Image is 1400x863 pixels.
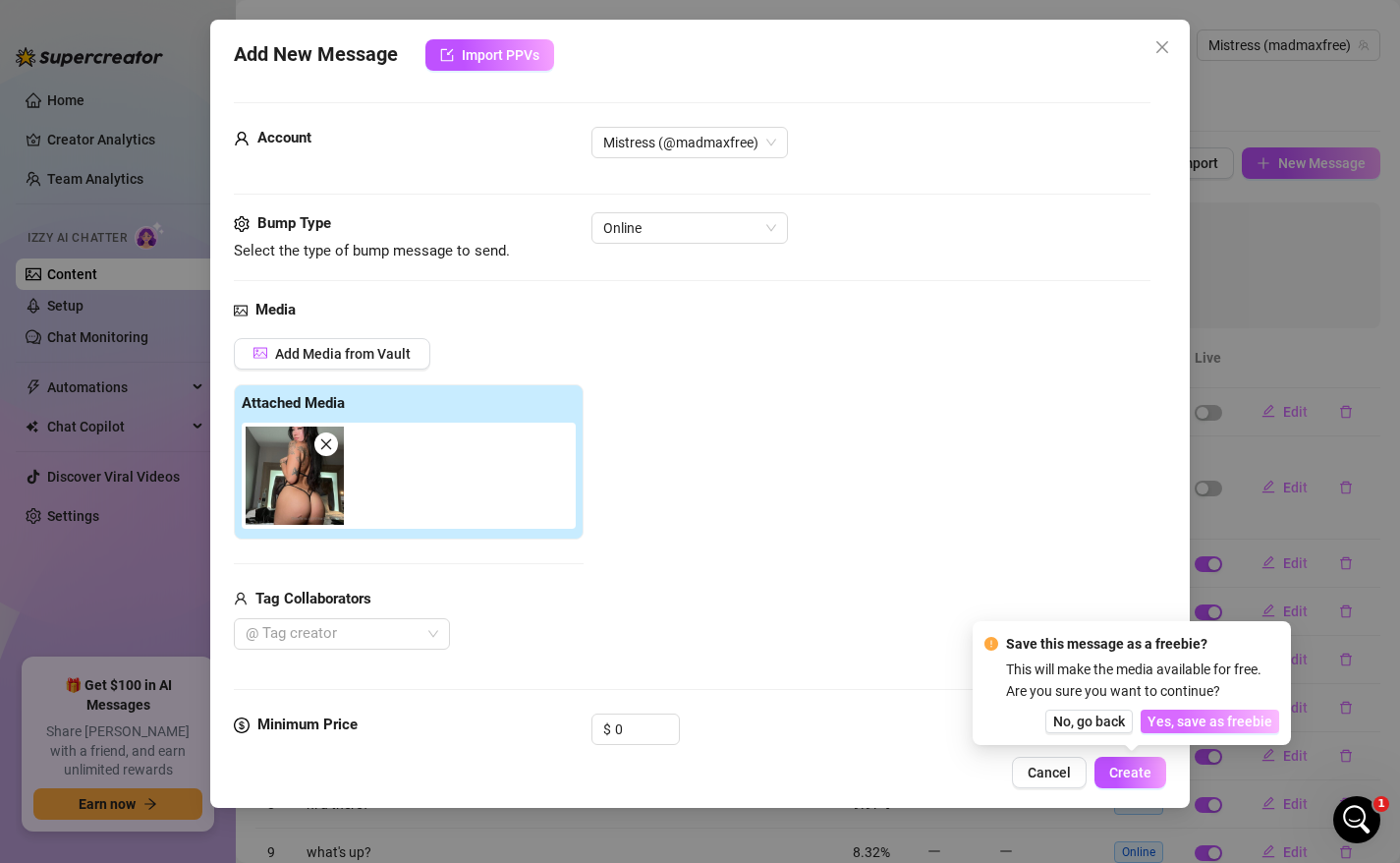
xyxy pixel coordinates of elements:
[1012,757,1087,788] button: Cancel
[1028,765,1071,780] span: Cancel
[56,11,87,42] img: Profile image for Yoni
[234,127,250,150] span: user
[1148,714,1272,729] span: Yes, save as freebie
[31,160,196,172] div: [PERSON_NAME] • Just now
[253,346,267,360] span: picture
[1154,39,1170,55] span: close
[462,47,539,63] span: Import PPVs
[234,212,250,236] span: setting
[345,8,380,43] div: Close
[603,128,776,157] span: Mistress (@madmaxfree)
[257,214,331,232] strong: Bump Type
[234,743,476,761] span: Set the minimum price for the bundle
[275,346,411,362] span: Add Media from Vault
[234,714,250,737] span: dollar
[319,437,333,451] span: close
[255,590,371,607] strong: Tag Collaborators
[89,620,367,660] button: Desktop App and Browser Extention
[166,25,242,44] p: A few hours
[240,406,367,445] button: Report Bug 🐛
[13,8,50,45] button: go back
[234,299,248,322] span: picture
[1333,796,1380,843] iframe: Intercom live chat
[86,406,238,445] button: Izzy AI Chatter 👩
[1094,757,1166,788] button: Create
[150,10,274,25] h1: 🌟 Supercreator
[234,242,510,259] span: Select the type of bump message to send.
[1045,710,1133,733] button: No, go back
[1147,31,1178,63] button: Close
[1109,765,1151,780] span: Create
[1006,659,1279,702] div: This will make the media available for free. Are you sure you want to continue?
[308,8,345,45] button: Home
[26,455,367,512] button: Izzy Credits, billing & subscription or Affiliate Program 💵
[84,11,115,42] img: Profile image for Ella
[111,11,142,42] img: Profile image for Giselle
[1053,714,1125,729] span: No, go back
[257,716,358,733] strong: Minimum Price
[31,125,274,144] div: Hey, What brings you here [DATE]?
[1006,633,1279,655] div: Save this message as a freebie?
[425,39,554,71] button: Import PPVs
[984,637,998,651] span: exclamation-circle
[234,338,430,370] button: Add Media from Vault
[440,48,454,62] span: import
[603,213,776,243] span: Online
[16,113,290,156] div: Hey, What brings you here [DATE]?[PERSON_NAME] • Just now
[255,301,296,318] strong: Media
[172,522,367,561] button: I need an explanation❓
[1141,710,1279,733] button: Yes, save as freebie
[234,39,398,71] span: Add New Message
[1373,796,1389,812] span: 1
[16,113,377,200] div: Ella says…
[246,427,344,525] img: media
[257,129,311,146] strong: Account
[234,588,248,611] span: user
[242,394,345,412] strong: Attached Media
[86,571,367,610] button: Get started with the Desktop app ⭐️
[1147,39,1178,55] span: Close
